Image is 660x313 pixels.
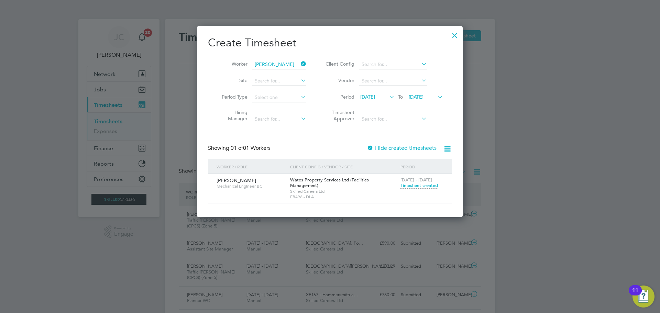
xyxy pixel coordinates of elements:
span: [PERSON_NAME] [217,177,256,183]
span: 01 of [231,145,243,152]
div: Period [399,159,445,175]
h2: Create Timesheet [208,36,452,50]
input: Search for... [252,76,306,86]
input: Search for... [359,76,427,86]
span: FB496 - DLA [290,194,397,200]
div: Showing [208,145,272,152]
span: [DATE] [360,94,375,100]
span: [DATE] [409,94,423,100]
label: Period Type [217,94,247,100]
span: Skilled Careers Ltd [290,189,397,194]
input: Search for... [252,114,306,124]
div: 11 [632,290,638,299]
label: Client Config [323,61,354,67]
span: Timesheet created [400,182,438,189]
span: [DATE] - [DATE] [400,177,432,183]
span: Mechanical Engineer BC [217,183,285,189]
div: Worker / Role [215,159,288,175]
label: Hiring Manager [217,109,247,122]
label: Vendor [323,77,354,83]
label: Worker [217,61,247,67]
span: To [396,92,405,101]
span: 01 Workers [231,145,271,152]
label: Period [323,94,354,100]
button: Open Resource Center, 11 new notifications [632,286,654,308]
label: Hide created timesheets [367,145,437,152]
input: Search for... [359,60,427,69]
div: Client Config / Vendor / Site [288,159,399,175]
input: Search for... [359,114,427,124]
label: Timesheet Approver [323,109,354,122]
label: Site [217,77,247,83]
input: Search for... [252,60,306,69]
input: Select one [252,93,306,102]
span: Wates Property Services Ltd (Facilities Management) [290,177,369,189]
